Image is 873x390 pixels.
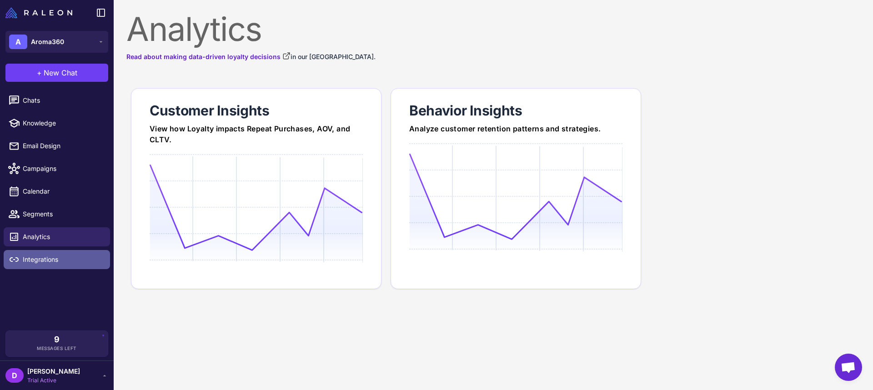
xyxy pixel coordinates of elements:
a: Segments [4,205,110,224]
a: Customer InsightsView how Loyalty impacts Repeat Purchases, AOV, and CLTV. [131,88,381,289]
span: Email Design [23,141,103,151]
span: Knowledge [23,118,103,128]
a: Integrations [4,250,110,269]
span: Trial Active [27,376,80,385]
button: +New Chat [5,64,108,82]
span: Aroma360 [31,37,64,47]
span: 9 [54,335,60,344]
div: Analyze customer retention patterns and strategies. [409,123,622,134]
span: Analytics [23,232,103,242]
span: Campaigns [23,164,103,174]
span: Calendar [23,186,103,196]
span: [PERSON_NAME] [27,366,80,376]
a: Calendar [4,182,110,201]
div: A [9,35,27,49]
a: Campaigns [4,159,110,178]
span: New Chat [44,67,77,78]
a: Read about making data-driven loyalty decisions [126,52,291,62]
span: + [37,67,42,78]
img: Raleon Logo [5,7,72,18]
span: Segments [23,209,103,219]
div: Open chat [835,354,862,381]
div: View how Loyalty impacts Repeat Purchases, AOV, and CLTV. [150,123,363,145]
div: Behavior Insights [409,101,622,120]
a: Analytics [4,227,110,246]
div: Customer Insights [150,101,363,120]
span: Messages Left [37,345,77,352]
span: Integrations [23,255,103,265]
a: Chats [4,91,110,110]
div: Analytics [126,13,860,45]
a: Raleon Logo [5,7,76,18]
button: AAroma360 [5,31,108,53]
div: D [5,368,24,383]
span: Chats [23,95,103,105]
a: Knowledge [4,114,110,133]
span: in our [GEOGRAPHIC_DATA]. [291,53,376,60]
a: Behavior InsightsAnalyze customer retention patterns and strategies. [391,88,641,289]
a: Email Design [4,136,110,155]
